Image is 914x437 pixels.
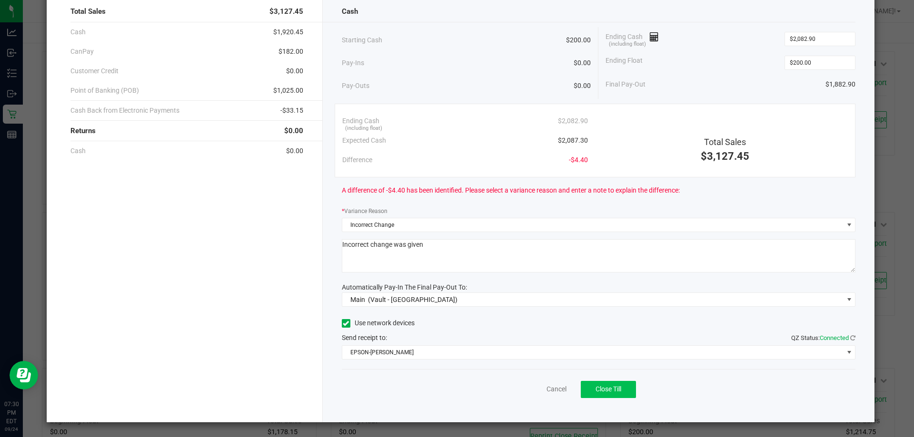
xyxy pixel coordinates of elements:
[70,146,86,156] span: Cash
[609,40,646,49] span: (including float)
[342,218,844,232] span: Incorrect Change
[273,27,303,37] span: $1,920.45
[342,155,372,165] span: Difference
[558,116,588,126] span: $2,082.90
[278,47,303,57] span: $182.00
[546,384,566,394] a: Cancel
[701,150,749,162] span: $3,127.45
[368,296,457,303] span: (Vault - [GEOGRAPHIC_DATA])
[574,58,591,68] span: $0.00
[342,81,369,91] span: Pay-Outs
[70,86,139,96] span: Point of Banking (POB)
[558,136,588,146] span: $2,087.30
[342,35,382,45] span: Starting Cash
[342,58,364,68] span: Pay-Ins
[284,126,303,136] span: $0.00
[286,146,303,156] span: $0.00
[342,116,379,126] span: Ending Cash
[581,381,636,398] button: Close Till
[342,185,680,195] span: A difference of -$4.40 has been identified. Please select a variance reason and enter a note to e...
[70,66,119,76] span: Customer Credit
[342,346,844,359] span: EPSON-[PERSON_NAME]
[342,283,467,291] span: Automatically Pay-In The Final Pay-Out To:
[569,155,588,165] span: -$4.40
[574,81,591,91] span: $0.00
[286,66,303,76] span: $0.00
[70,106,179,116] span: Cash Back from Electronic Payments
[350,296,365,303] span: Main
[596,385,621,393] span: Close Till
[606,56,643,70] span: Ending Float
[70,27,86,37] span: Cash
[342,207,387,215] label: Variance Reason
[342,6,358,17] span: Cash
[342,136,386,146] span: Expected Cash
[566,35,591,45] span: $200.00
[704,137,746,147] span: Total Sales
[606,79,646,89] span: Final Pay-Out
[820,334,849,341] span: Connected
[825,79,855,89] span: $1,882.90
[342,318,415,328] label: Use network devices
[606,32,659,46] span: Ending Cash
[70,121,303,141] div: Returns
[791,334,855,341] span: QZ Status:
[273,86,303,96] span: $1,025.00
[345,125,382,133] span: (including float)
[70,47,94,57] span: CanPay
[280,106,303,116] span: -$33.15
[70,6,106,17] span: Total Sales
[269,6,303,17] span: $3,127.45
[342,334,387,341] span: Send receipt to:
[10,361,38,389] iframe: Resource center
